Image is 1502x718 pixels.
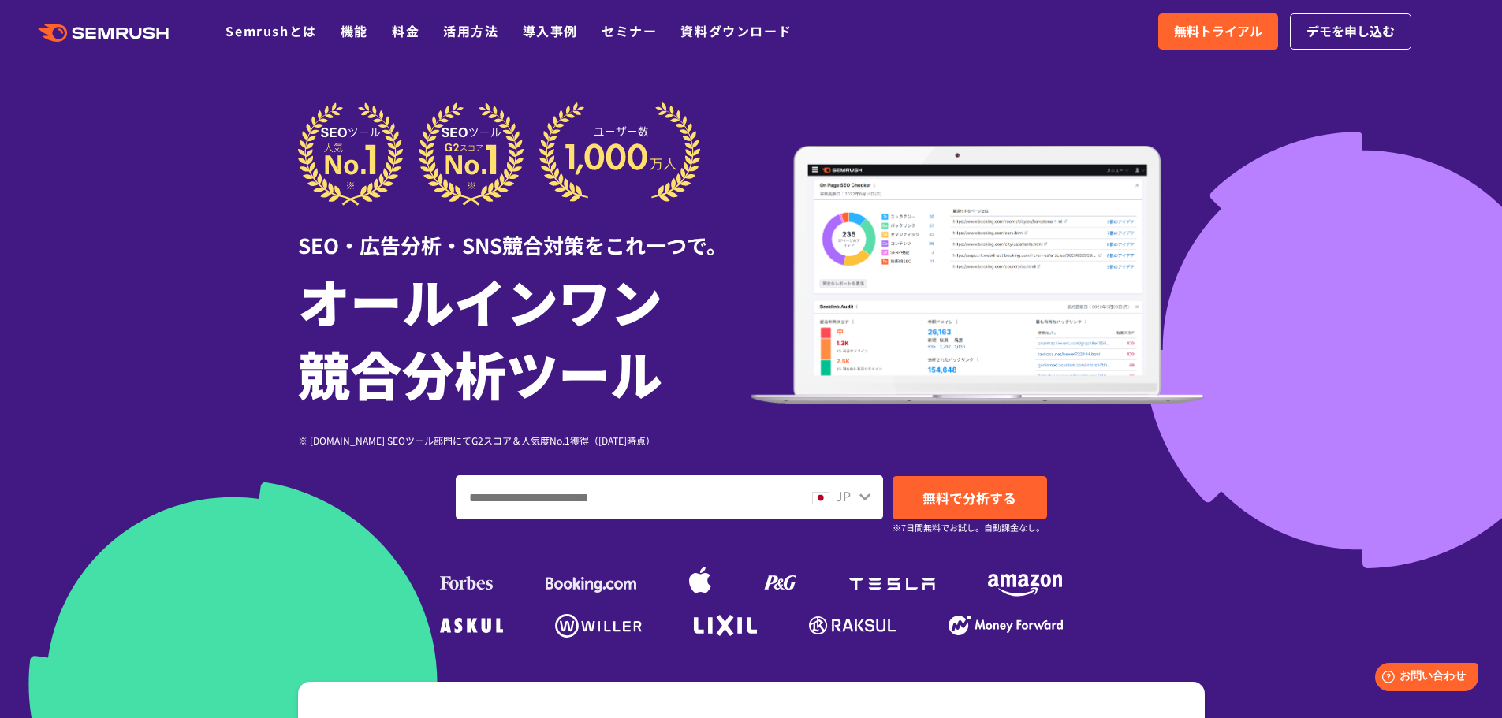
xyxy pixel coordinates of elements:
a: セミナー [602,21,657,40]
iframe: Help widget launcher [1362,657,1485,701]
a: 料金 [392,21,419,40]
a: 無料で分析する [893,476,1047,519]
span: 無料トライアル [1174,21,1262,42]
small: ※7日間無料でお試し。自動課金なし。 [893,520,1045,535]
a: 導入事例 [523,21,578,40]
h1: オールインワン 競合分析ツール [298,264,751,409]
a: 機能 [341,21,368,40]
a: Semrushとは [225,21,316,40]
div: ※ [DOMAIN_NAME] SEOツール部門にてG2スコア＆人気度No.1獲得（[DATE]時点） [298,433,751,448]
a: 活用方法 [443,21,498,40]
span: デモを申し込む [1306,21,1395,42]
input: ドメイン、キーワードまたはURLを入力してください [457,476,798,519]
a: デモを申し込む [1290,13,1411,50]
span: 無料で分析する [922,488,1016,508]
span: JP [836,486,851,505]
div: SEO・広告分析・SNS競合対策をこれ一つで。 [298,206,751,260]
a: 無料トライアル [1158,13,1278,50]
a: 資料ダウンロード [680,21,792,40]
